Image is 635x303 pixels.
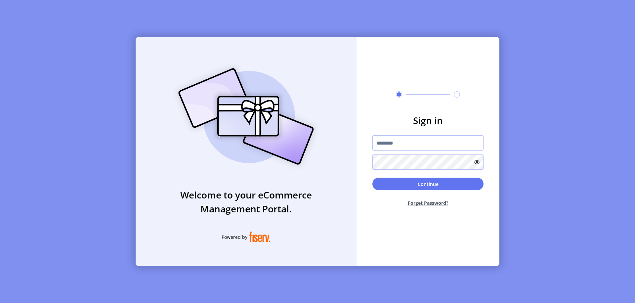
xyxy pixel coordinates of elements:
[372,178,484,190] button: Continue
[222,234,247,240] span: Powered by
[168,61,324,172] img: card_Illustration.svg
[372,113,484,127] h3: Sign in
[136,188,357,216] h3: Welcome to your eCommerce Management Portal.
[372,194,484,212] button: Forget Password?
